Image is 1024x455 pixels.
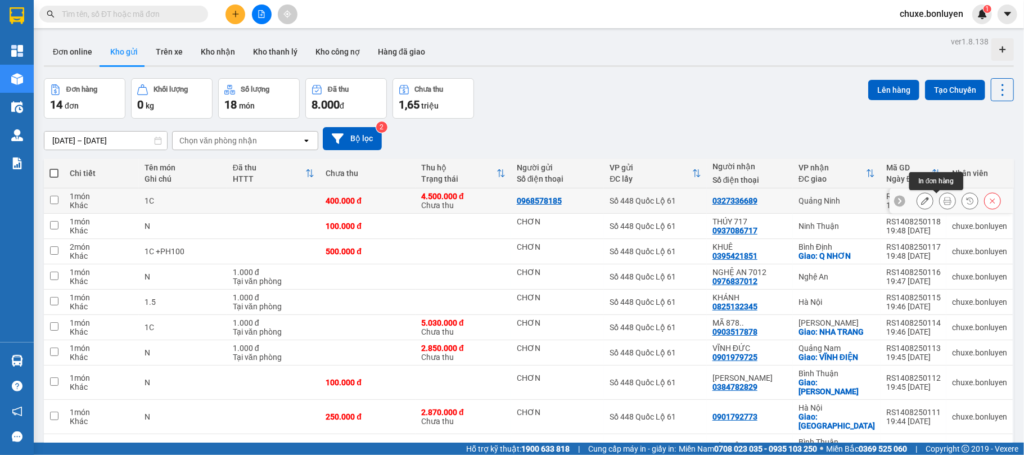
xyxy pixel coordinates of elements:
[12,431,22,442] span: message
[421,192,506,201] div: 4.500.000 đ
[517,293,598,302] div: CHƠN
[712,226,757,235] div: 0937086717
[244,38,306,65] button: Kho thanh lý
[239,101,255,110] span: món
[233,442,314,451] div: 1.000 đ
[886,163,932,172] div: Mã GD
[233,353,314,362] div: Tại văn phòng
[712,268,787,277] div: NGHỆ AN 7012
[415,85,444,93] div: Chưa thu
[62,8,195,20] input: Tìm tên, số ĐT hoặc mã đơn
[421,408,506,417] div: 2.870.000 đ
[312,98,340,111] span: 8.000
[712,242,787,251] div: KHUÊ
[799,298,875,307] div: Hà Nội
[799,318,875,327] div: [PERSON_NAME]
[610,348,701,357] div: Số 448 Quốc Lộ 61
[712,344,787,353] div: VĨNH ĐỨC
[799,378,875,396] div: Giao: PHAN RÍ
[799,353,875,362] div: Giao: VĨNH ĐIỆN
[985,5,989,13] span: 1
[145,163,222,172] div: Tên món
[145,412,222,421] div: N
[517,174,598,183] div: Số điện thoại
[610,163,692,172] div: VP gửi
[145,222,222,231] div: N
[241,85,269,93] div: Số lượng
[886,226,941,235] div: 19:48 [DATE]
[517,163,598,172] div: Người gửi
[11,355,23,367] img: warehouse-icon
[252,4,272,24] button: file-add
[610,272,701,281] div: Số 448 Quốc Lộ 61
[604,159,707,188] th: Toggle SortBy
[820,447,823,451] span: ⚪️
[145,272,222,281] div: N
[712,412,757,421] div: 0901792773
[886,251,941,260] div: 19:48 [DATE]
[886,382,941,391] div: 19:45 [DATE]
[799,222,875,231] div: Ninh Thuận
[65,101,79,110] span: đơn
[799,403,875,412] div: Hà Nội
[70,242,133,251] div: 2 món
[799,196,875,205] div: Quảng Ninh
[258,10,265,18] span: file-add
[145,323,222,332] div: 1C
[328,85,349,93] div: Đã thu
[517,344,598,353] div: CHƠN
[952,272,1007,281] div: chuxe.bonluyen
[859,444,907,453] strong: 0369 525 060
[70,293,133,302] div: 1 món
[610,298,701,307] div: Số 448 Quốc Lộ 61
[101,38,147,65] button: Kho gửi
[610,247,701,256] div: Số 448 Quốc Lộ 61
[11,101,23,113] img: warehouse-icon
[233,293,314,302] div: 1.000 đ
[610,412,701,421] div: Số 448 Quốc Lộ 61
[145,298,222,307] div: 1.5
[679,443,817,455] span: Miền Nam
[712,162,787,171] div: Người nhận
[952,412,1007,421] div: chuxe.bonluyen
[326,222,410,231] div: 100.000 đ
[610,196,701,205] div: Số 448 Quốc Lộ 61
[799,242,875,251] div: Bình Định
[70,217,133,226] div: 1 món
[70,417,133,426] div: Khác
[11,45,23,57] img: dashboard-icon
[218,78,300,119] button: Số lượng18món
[886,318,941,327] div: RS1408250114
[278,4,297,24] button: aim
[962,445,969,453] span: copyright
[799,163,866,172] div: VP nhận
[326,169,410,178] div: Chưa thu
[886,344,941,353] div: RS1408250113
[712,353,757,362] div: 0901979725
[47,10,55,18] span: search
[712,318,787,327] div: MÃ 878..
[154,85,188,93] div: Khối lượng
[421,318,506,327] div: 5.030.000 đ
[712,196,757,205] div: 0327336689
[952,348,1007,357] div: chuxe.bonluyen
[70,302,133,311] div: Khác
[610,323,701,332] div: Số 448 Quốc Lộ 61
[233,318,314,327] div: 1.000 đ
[399,98,419,111] span: 1,65
[70,277,133,286] div: Khác
[369,38,434,65] button: Hàng đã giao
[868,80,919,100] button: Lên hàng
[145,247,222,256] div: 1C +PH100
[517,268,598,277] div: CHƠN
[915,443,917,455] span: |
[131,78,213,119] button: Khối lượng0kg
[421,163,497,172] div: Thu hộ
[233,344,314,353] div: 1.000 đ
[416,159,511,188] th: Toggle SortBy
[881,159,946,188] th: Toggle SortBy
[233,277,314,286] div: Tại văn phòng
[323,127,382,150] button: Bộ lọc
[225,4,245,24] button: plus
[12,381,22,391] span: question-circle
